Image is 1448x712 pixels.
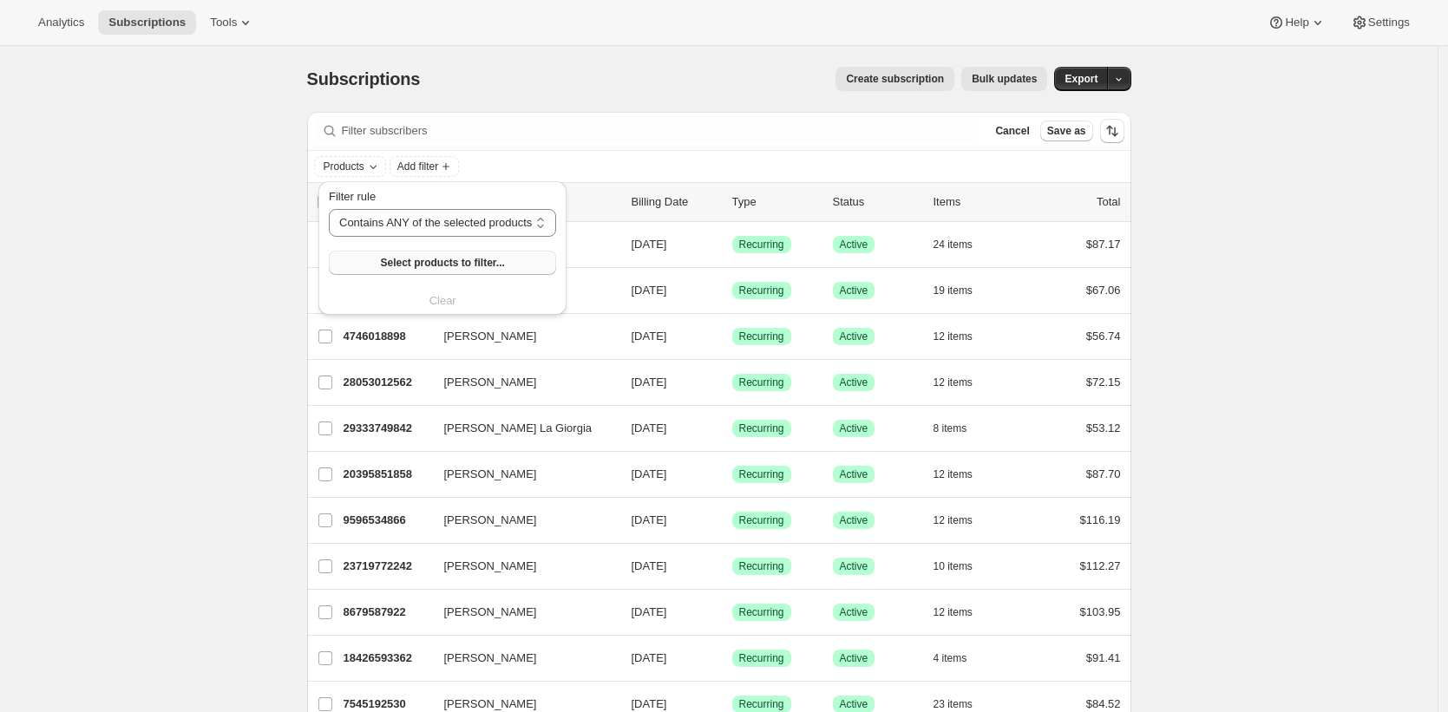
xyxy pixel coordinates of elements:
button: 19 items [934,278,992,303]
span: [DATE] [632,513,667,526]
button: [PERSON_NAME] [434,644,607,672]
span: $87.17 [1086,238,1121,251]
span: Recurring [739,605,784,619]
div: 12303499346[PERSON_NAME][DATE]SuccessRecurringSuccessActive24 items$87.17 [344,232,1121,257]
span: 12 items [934,376,973,389]
p: 18426593362 [344,650,430,667]
span: Save as [1047,124,1086,138]
button: Help [1257,10,1336,35]
span: [DATE] [632,697,667,710]
span: Bulk updates [972,72,1037,86]
span: 19 items [934,284,973,297]
span: Recurring [739,467,784,481]
span: Active [840,376,868,389]
span: Filter rule [329,190,376,203]
span: Recurring [739,651,784,665]
span: Active [840,421,868,435]
div: 29333749842[PERSON_NAME] La Giorgia[DATE]SuccessRecurringSuccessActive8 items$53.12 [344,416,1121,441]
button: [PERSON_NAME] La Giorgia [434,415,607,442]
button: 12 items [934,600,992,624]
button: Cancel [988,121,1036,141]
span: [DATE] [632,467,667,480]
button: 24 items [934,232,992,257]
span: [PERSON_NAME] [444,512,537,529]
button: [PERSON_NAME] [434,598,607,626]
span: Active [840,284,868,297]
p: 8679587922 [344,604,430,621]
p: 23719772242 [344,558,430,575]
span: Analytics [38,16,84,29]
button: 12 items [934,508,992,532]
button: 8 items [934,416,986,441]
button: Products [315,157,385,176]
button: 12 items [934,370,992,395]
span: Active [840,513,868,527]
span: [DATE] [632,238,667,251]
span: $116.19 [1080,513,1121,526]
span: $67.06 [1086,284,1121,297]
div: 9596534866[PERSON_NAME][DATE]SuccessRecurringSuccessActive12 items$116.19 [344,508,1121,532]
div: 18426593362[PERSON_NAME][DATE]SuccessRecurringSuccessActive4 items$91.41 [344,646,1121,670]
span: [DATE] [632,421,667,434]
span: Active [840,330,868,343]
span: Active [840,238,868,251]
div: Type [732,193,819,211]
span: Add filter [397,160,438,173]
div: 23846486098[PERSON_NAME][DATE]SuccessRecurringSuccessActive19 items$67.06 [344,278,1121,303]
div: 20395851858[PERSON_NAME][DATE]SuccessRecurringSuccessActive12 items$87.70 [344,462,1121,487]
div: 28053012562[PERSON_NAME][DATE]SuccessRecurringSuccessActive12 items$72.15 [344,370,1121,395]
div: IDCustomerBilling DateTypeStatusItemsTotal [344,193,1121,211]
button: Export [1054,67,1108,91]
span: $53.12 [1086,421,1121,434]
button: [PERSON_NAME] [434,552,607,580]
span: Active [840,697,868,711]
span: Create subscription [846,72,944,86]
span: [PERSON_NAME] [444,374,537,391]
span: $91.41 [1086,651,1121,664]
span: 4 items [934,651,967,665]
span: $112.27 [1080,559,1121,572]
button: [PERSON_NAME] [434,461,607,488]
button: Select products to filter [329,251,556,275]
span: [PERSON_NAME] [444,558,537,575]
span: [DATE] [632,651,667,664]
span: [PERSON_NAME] [444,650,537,667]
span: Recurring [739,559,784,573]
p: Billing Date [632,193,718,211]
span: $72.15 [1086,376,1121,389]
span: Recurring [739,284,784,297]
span: [DATE] [632,605,667,618]
p: 20395851858 [344,466,430,483]
span: Settings [1368,16,1410,29]
span: 24 items [934,238,973,251]
span: Help [1285,16,1308,29]
span: [DATE] [632,330,667,343]
button: 12 items [934,462,992,487]
button: [PERSON_NAME] [434,369,607,396]
p: 9596534866 [344,512,430,529]
span: $84.52 [1086,697,1121,710]
div: Items [934,193,1020,211]
span: [PERSON_NAME] [444,604,537,621]
p: Total [1097,193,1120,211]
span: Subscriptions [307,69,421,88]
button: Subscriptions [98,10,196,35]
span: 10 items [934,559,973,573]
span: 12 items [934,513,973,527]
p: 4746018898 [344,328,430,345]
button: Sort the results [1100,119,1124,143]
span: Cancel [995,124,1029,138]
span: Recurring [739,330,784,343]
button: Analytics [28,10,95,35]
span: Active [840,559,868,573]
button: 12 items [934,324,992,349]
button: [PERSON_NAME] [434,323,607,350]
button: Tools [200,10,265,35]
span: Active [840,651,868,665]
button: 4 items [934,646,986,670]
span: [PERSON_NAME] La Giorgia [444,420,593,437]
span: [PERSON_NAME] [444,328,537,345]
div: 4746018898[PERSON_NAME][DATE]SuccessRecurringSuccessActive12 items$56.74 [344,324,1121,349]
span: Recurring [739,513,784,527]
button: Bulk updates [961,67,1047,91]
